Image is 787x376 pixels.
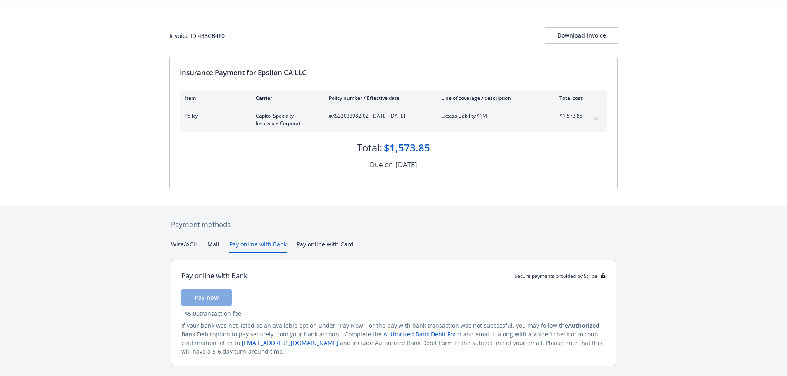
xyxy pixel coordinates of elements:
div: Policy number / Effective date [329,95,428,102]
button: Pay online with Bank [229,240,287,253]
span: #XS23033982-02 - [DATE]-[DATE] [329,112,428,120]
div: Total: [357,141,382,155]
span: Policy [185,112,243,120]
a: Authorized Bank Debit Form [383,330,461,338]
div: Secure payments provided by Stripe [514,272,606,279]
span: $1,573.85 [552,112,583,120]
button: expand content [589,112,602,125]
a: [EMAIL_ADDRESS][DOMAIN_NAME] [242,339,338,347]
div: [DATE] [395,159,417,170]
div: If your bank was not listed as an available option under "Pay Now", or the pay with bank transact... [181,321,606,356]
button: Download Invoice [545,27,618,44]
button: Pay online with Card [297,240,354,253]
button: Wire/ACH [171,240,197,253]
div: Invoice ID: 483CB4F0 [169,31,225,40]
div: Item [185,95,243,102]
div: Carrier [256,95,316,102]
div: PolicyCapitol Specialty Insurance Corporation#XS23033982-02- [DATE]-[DATE]Excess Liability $1M$1,... [180,107,607,132]
span: Capitol Specialty Insurance Corporation [256,112,316,127]
div: Due on [370,159,393,170]
div: Insurance Payment for Epsilon CA LLC [180,67,607,78]
span: Pay now [195,293,219,301]
div: Pay online with Bank [181,270,247,281]
button: Pay now [181,289,232,306]
span: Authorized Bank Debit [181,322,599,338]
div: Total cost [552,95,583,102]
span: Excess Liability $1M [441,112,538,120]
button: Mail [207,240,219,253]
div: Line of coverage / description [441,95,538,102]
div: $1,573.85 [384,141,430,155]
div: + $5.00 transaction fee [181,309,606,318]
div: Download Invoice [545,28,618,43]
div: Payment methods [171,219,616,230]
